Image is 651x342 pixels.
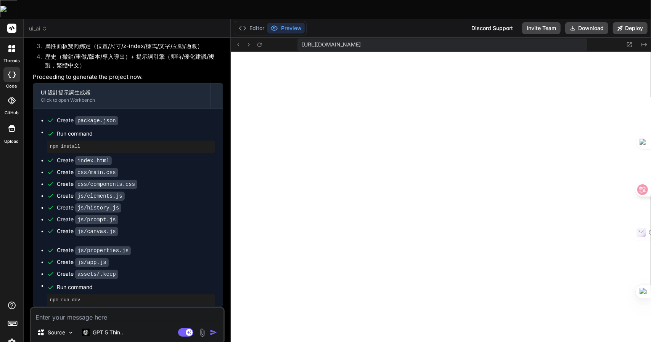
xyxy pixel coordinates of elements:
img: icon [210,329,217,336]
code: js/prompt.js [75,215,118,224]
div: Create [57,216,118,224]
code: package.json [75,116,118,125]
span: Run command [57,284,215,291]
code: js/canvas.js [75,227,118,236]
img: attachment [198,328,207,337]
div: Create [57,117,118,125]
code: assets/.keep [75,270,118,279]
div: Discord Support [467,22,518,34]
p: GPT 5 Thin.. [93,329,123,336]
div: Create [57,259,109,267]
div: Create [57,168,118,176]
div: UI 設計提示詞生成器 [41,89,203,96]
button: Editor [236,23,267,34]
div: Create [57,247,131,255]
span: [URL][DOMAIN_NAME] [302,41,361,48]
div: Create [57,227,118,235]
li: 歷史（撤銷/重做/版本/導入導出）+ 提示詞引擎（即時/優化建議/複製，繁體中文） [39,53,223,70]
button: Invite Team [522,22,561,34]
div: Create [57,204,121,212]
img: GPT 5 Thinking High [82,329,90,336]
code: js/elements.js [75,192,125,201]
pre: npm run dev [50,297,212,304]
code: index.html [75,156,112,165]
img: Pick Models [68,329,74,336]
label: code [6,83,17,89]
li: 屬性面板雙向綁定（位置/尺寸/z-index/樣式/文字/互動/過渡） [39,42,223,53]
span: ui_ai [29,25,47,32]
div: Create [57,180,137,188]
code: js/history.js [75,203,121,213]
button: Deploy [613,22,648,34]
button: Download [565,22,608,34]
div: Create [57,192,125,200]
code: css/main.css [75,168,118,177]
div: Click to open Workbench [41,97,203,103]
code: css/components.css [75,180,137,189]
p: Proceeding to generate the project now. [33,73,223,82]
label: threads [3,58,20,64]
span: Run command [57,130,215,137]
label: Upload [5,138,19,145]
div: Create [57,270,118,278]
div: Create [57,157,112,165]
code: js/app.js [75,258,109,267]
button: UI 設計提示詞生成器Click to open Workbench [33,83,210,109]
p: Source [48,329,65,336]
button: Preview [267,23,305,34]
code: js/properties.js [75,246,131,256]
pre: npm install [50,144,212,150]
label: GitHub [5,110,19,116]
